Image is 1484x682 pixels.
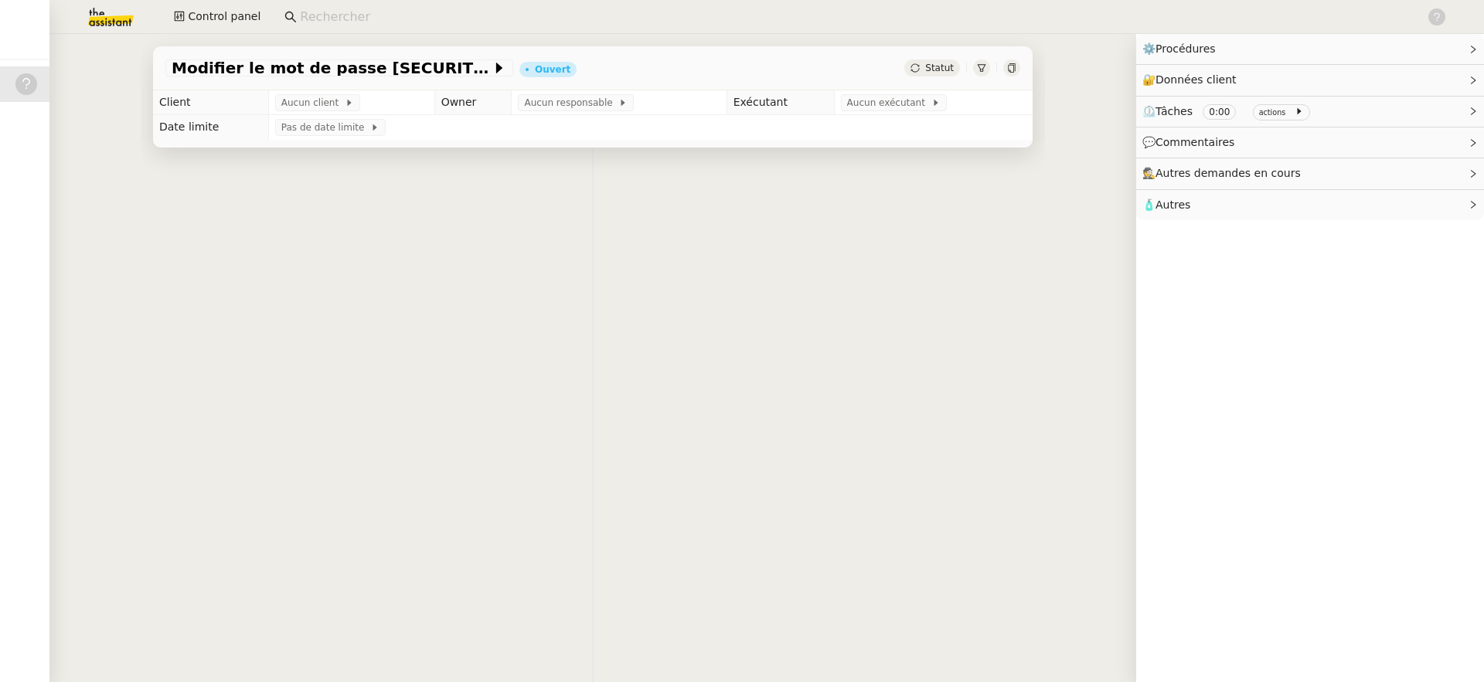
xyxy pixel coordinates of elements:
[153,90,268,115] td: Client
[434,90,512,115] td: Owner
[1142,105,1316,117] span: ⏲️
[925,63,954,73] span: Statut
[281,120,370,135] span: Pas de date limite
[1156,136,1234,148] span: Commentaires
[1259,108,1286,117] small: actions
[1142,40,1223,58] span: ⚙️
[1142,167,1308,179] span: 🕵️
[1156,42,1216,55] span: Procédures
[1142,198,1190,211] span: 🧴
[1136,127,1484,158] div: 💬Commentaires
[1136,65,1484,95] div: 🔐Données client
[1142,136,1241,148] span: 💬
[1136,190,1484,220] div: 🧴Autres
[1136,158,1484,188] div: 🕵️Autres demandes en cours
[172,60,492,76] span: Modifier le mot de passe [SECURITY_DATA]
[727,90,834,115] td: Exécutant
[1156,73,1237,86] span: Données client
[847,95,931,110] span: Aucun exécutant
[1203,104,1236,120] nz-tag: 0:00
[1136,34,1484,64] div: ⚙️Procédures
[1142,71,1243,89] span: 🔐
[281,95,345,110] span: Aucun client
[300,7,1411,28] input: Rechercher
[188,8,260,25] span: Control panel
[1156,105,1193,117] span: Tâches
[153,115,268,140] td: Date limite
[1156,198,1190,211] span: Autres
[524,95,618,110] span: Aucun responsable
[535,65,570,74] div: Ouvert
[1156,167,1301,179] span: Autres demandes en cours
[165,6,270,28] button: Control panel
[1136,97,1484,127] div: ⏲️Tâches 0:00 actions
